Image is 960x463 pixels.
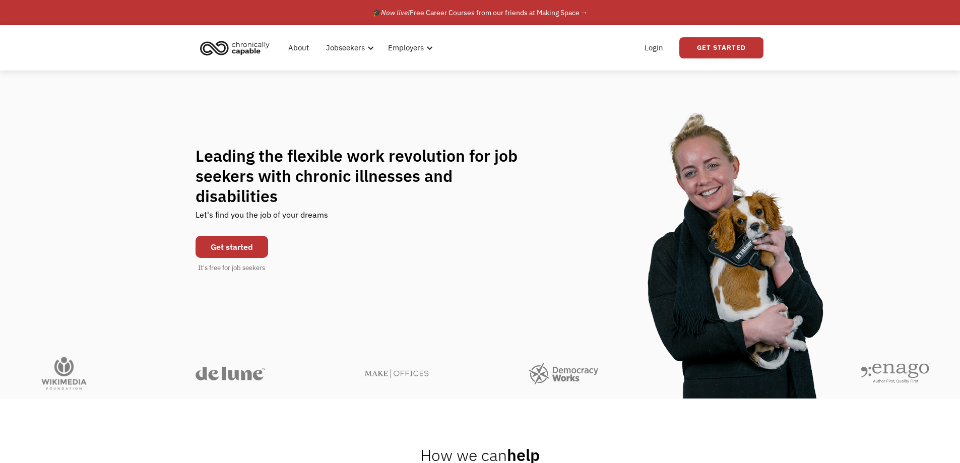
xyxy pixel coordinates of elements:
div: Employers [382,32,436,64]
div: Let's find you the job of your dreams [196,206,328,231]
a: About [282,32,315,64]
a: Get started [196,236,268,258]
div: Employers [388,42,424,54]
a: Get Started [679,37,763,58]
em: Now live! [381,8,410,17]
img: Chronically Capable logo [197,37,273,59]
div: Jobseekers [326,42,365,54]
div: Jobseekers [320,32,377,64]
div: 🎓 Free Career Courses from our friends at Making Space → [372,7,588,19]
a: home [197,37,277,59]
h1: Leading the flexible work revolution for job seekers with chronic illnesses and disabilities [196,146,537,206]
a: Login [638,32,669,64]
div: It's free for job seekers [198,263,265,273]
